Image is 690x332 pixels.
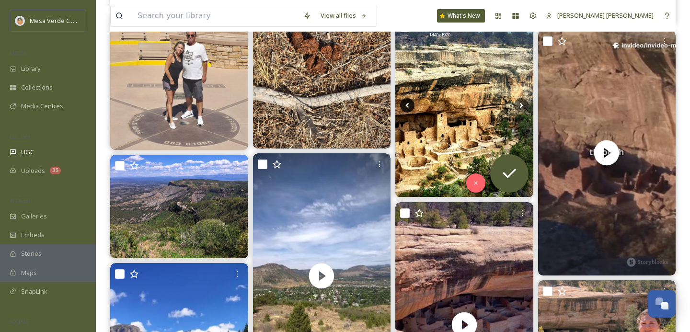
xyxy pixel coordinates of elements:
[253,11,391,149] img: Saw this bear scat while walking the dogs this morning. #bears #dogwalk #southwestcolorado #august
[557,11,654,20] span: [PERSON_NAME] [PERSON_NAME]
[429,32,450,38] span: 1440 x 1920
[10,49,26,57] span: MEDIA
[10,197,32,204] span: WIDGETS
[110,12,248,150] img: Next stop Pagosa Springs #roadtrip #fourcorners #bestfriends #love
[21,102,63,111] span: Media Centres
[21,212,47,221] span: Galleries
[648,290,676,318] button: Open Chat
[21,83,53,92] span: Collections
[316,6,372,25] a: View all files
[10,133,30,140] span: COLLECT
[21,249,42,258] span: Stories
[50,167,61,174] div: 35
[395,13,533,197] img: Mesa Verde è molto più di un parco: è una soglia tra il presente e un passato che resiste, scolpi...
[437,9,485,23] a: What's New
[110,155,248,258] img: One of the greatest views from Mesa Verde National Park. While the cliff dwellings usually get al...
[21,268,37,277] span: Maps
[15,16,25,25] img: MVC%20SnapSea%20logo%20%281%29.png
[30,16,89,25] span: Mesa Verde Country
[21,230,45,240] span: Embeds
[10,318,29,325] span: SOCIALS
[21,287,47,296] span: SnapLink
[538,30,676,275] img: thumbnail
[541,6,658,25] a: [PERSON_NAME] [PERSON_NAME]
[133,5,299,26] input: Search your library
[21,166,45,175] span: Uploads
[21,64,40,73] span: Library
[21,148,34,157] span: UGC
